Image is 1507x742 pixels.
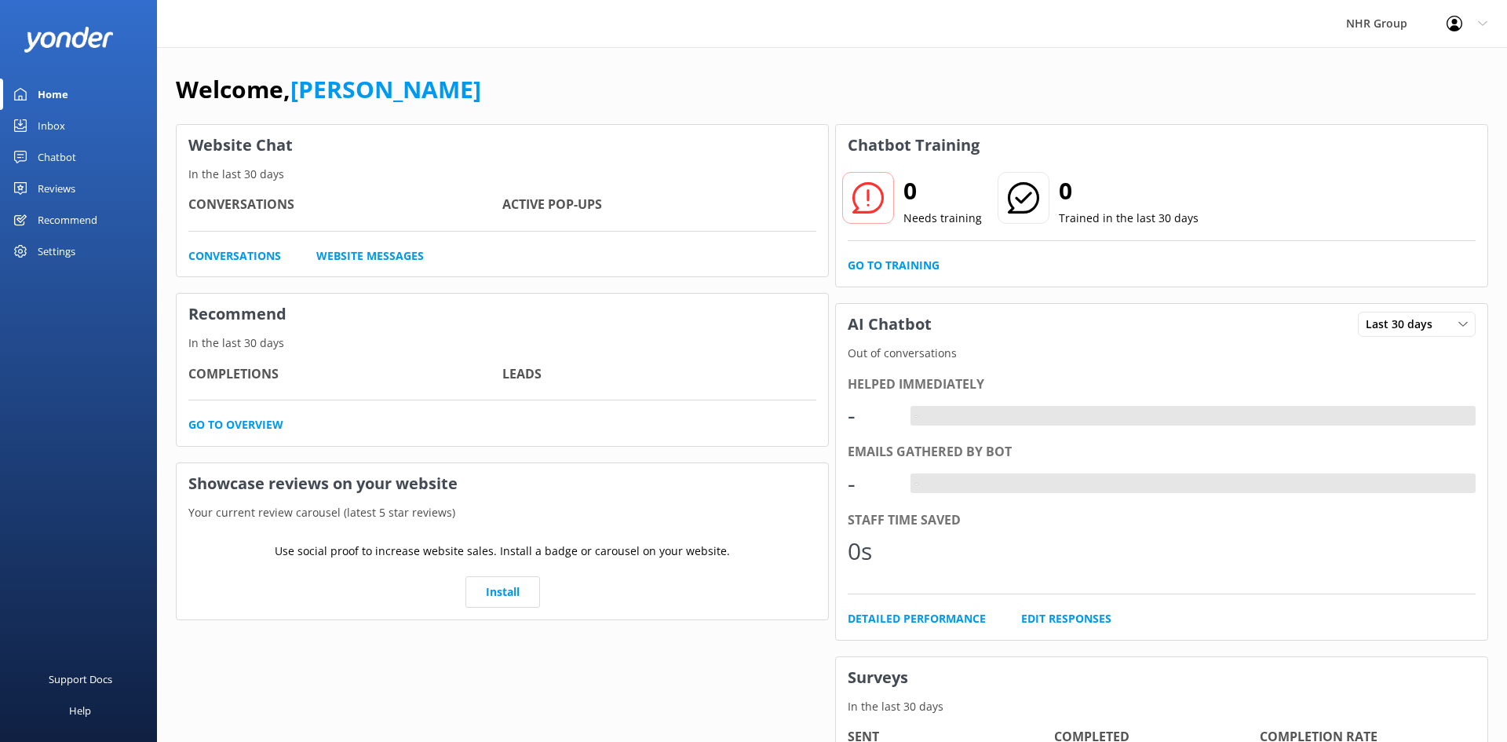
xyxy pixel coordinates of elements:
[177,463,828,504] h3: Showcase reviews on your website
[465,576,540,608] a: Install
[502,195,816,215] h4: Active Pop-ups
[188,364,502,385] h4: Completions
[502,364,816,385] h4: Leads
[24,27,114,53] img: yonder-white-logo.png
[188,195,502,215] h4: Conversations
[848,442,1476,462] div: Emails gathered by bot
[290,73,481,105] a: [PERSON_NAME]
[177,166,828,183] p: In the last 30 days
[836,698,1487,715] p: In the last 30 days
[1021,610,1111,627] a: Edit Responses
[848,257,940,274] a: Go to Training
[275,543,730,560] p: Use social proof to increase website sales. Install a badge or carousel on your website.
[177,334,828,352] p: In the last 30 days
[836,657,1487,698] h3: Surveys
[49,663,112,695] div: Support Docs
[836,345,1487,362] p: Out of conversations
[848,375,1476,395] div: Helped immediately
[848,510,1476,531] div: Staff time saved
[38,204,97,236] div: Recommend
[188,247,281,265] a: Conversations
[848,532,895,570] div: 0s
[177,125,828,166] h3: Website Chat
[177,294,828,334] h3: Recommend
[903,210,982,227] p: Needs training
[836,125,991,166] h3: Chatbot Training
[910,406,922,426] div: -
[848,397,895,434] div: -
[1059,210,1199,227] p: Trained in the last 30 days
[910,473,922,494] div: -
[38,236,75,267] div: Settings
[848,465,895,503] div: -
[316,247,424,265] a: Website Messages
[176,71,481,108] h1: Welcome,
[38,173,75,204] div: Reviews
[903,172,982,210] h2: 0
[69,695,91,726] div: Help
[38,141,76,173] div: Chatbot
[38,79,68,110] div: Home
[1366,316,1442,333] span: Last 30 days
[836,304,943,345] h3: AI Chatbot
[38,110,65,141] div: Inbox
[848,610,986,627] a: Detailed Performance
[1059,172,1199,210] h2: 0
[177,504,828,521] p: Your current review carousel (latest 5 star reviews)
[188,416,283,433] a: Go to overview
